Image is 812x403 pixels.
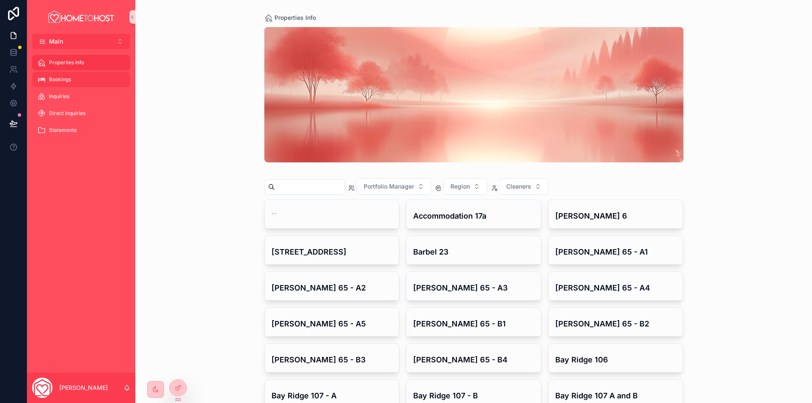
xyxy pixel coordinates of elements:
[364,182,414,191] span: Portfolio Manager
[555,246,676,258] h4: [PERSON_NAME] 65 - A1
[450,182,470,191] span: Region
[264,271,400,301] a: [PERSON_NAME] 65 - A2
[272,246,392,258] h4: [STREET_ADDRESS]
[264,236,400,265] a: [STREET_ADDRESS]
[32,72,130,87] a: Bookings
[32,89,130,104] a: Inquiries
[49,37,63,46] span: Main
[548,343,683,373] a: Bay Ridge 106
[357,178,431,195] button: Select Button
[406,343,541,373] a: [PERSON_NAME] 65 - B4
[548,307,683,337] a: [PERSON_NAME] 65 - B2
[406,200,541,229] a: Accommodation 17a
[413,354,534,365] h4: [PERSON_NAME] 65 - B4
[27,49,135,149] div: scrollable content
[413,390,534,401] h4: Bay Ridge 107 - B
[406,307,541,337] a: [PERSON_NAME] 65 - B1
[406,271,541,301] a: [PERSON_NAME] 65 - A3
[32,123,130,138] a: Statements
[548,236,683,265] a: [PERSON_NAME] 65 - A1
[264,14,316,22] a: Properties Info
[32,106,130,121] a: Direct Inquiries
[555,390,676,401] h4: Bay Ridge 107 A and B
[555,210,676,222] h4: [PERSON_NAME] 6
[548,200,683,229] a: [PERSON_NAME] 6
[264,307,400,337] a: [PERSON_NAME] 65 - A5
[49,110,85,117] span: Direct Inquiries
[406,236,541,265] a: Barbel 23
[49,59,84,66] span: Properties Info
[49,93,69,100] span: Inquiries
[443,178,487,195] button: Select Button
[264,200,400,229] a: --
[413,282,534,293] h4: [PERSON_NAME] 65 - A3
[413,318,534,329] h4: [PERSON_NAME] 65 - B1
[49,76,71,83] span: Bookings
[413,210,534,222] h4: Accommodation 17a
[413,246,534,258] h4: Barbel 23
[272,318,392,329] h4: [PERSON_NAME] 65 - A5
[555,318,676,329] h4: [PERSON_NAME] 65 - B2
[32,34,130,49] button: Select Button
[499,178,549,195] button: Select Button
[548,271,683,301] a: [PERSON_NAME] 65 - A4
[555,282,676,293] h4: [PERSON_NAME] 65 - A4
[274,14,316,22] span: Properties Info
[272,390,392,401] h4: Bay Ridge 107 - A
[49,127,77,134] span: Statements
[272,354,392,365] h4: [PERSON_NAME] 65 - B3
[47,10,115,24] img: App logo
[32,55,130,70] a: Properties Info
[272,282,392,293] h4: [PERSON_NAME] 65 - A2
[59,384,108,392] p: [PERSON_NAME]
[272,210,277,217] span: --
[264,343,400,373] a: [PERSON_NAME] 65 - B3
[555,354,676,365] h4: Bay Ridge 106
[506,182,531,191] span: Cleaners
